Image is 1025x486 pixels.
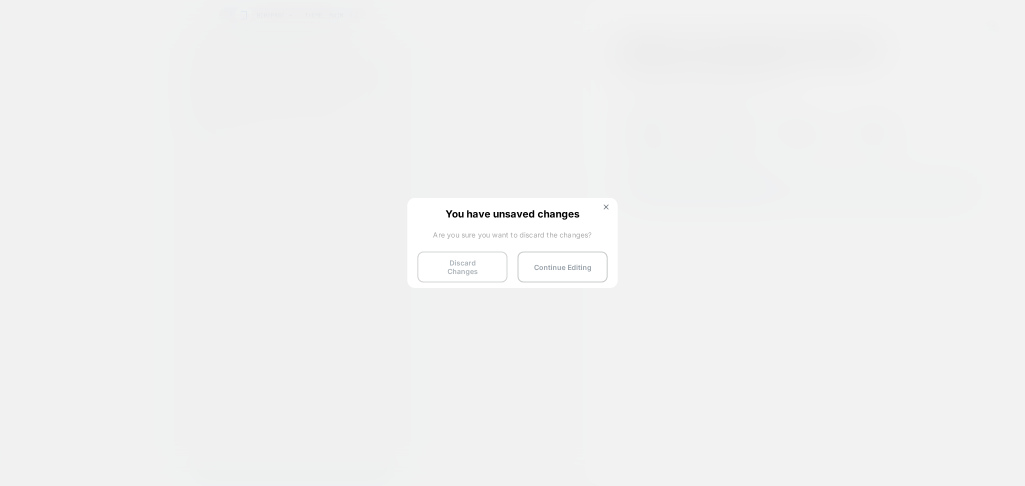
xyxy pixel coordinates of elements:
[417,251,507,282] button: Discard Changes
[4,4,194,22] h1: Error: Server Error
[518,251,608,282] button: Continue Editing
[417,230,608,239] span: Are you sure you want to discard the changes?
[417,208,608,218] span: You have unsaved changes
[604,204,609,209] img: close
[4,33,194,99] h2: The server encountered a temporary error and could not complete your request.
[4,85,194,99] p: Please try again in 30 seconds.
